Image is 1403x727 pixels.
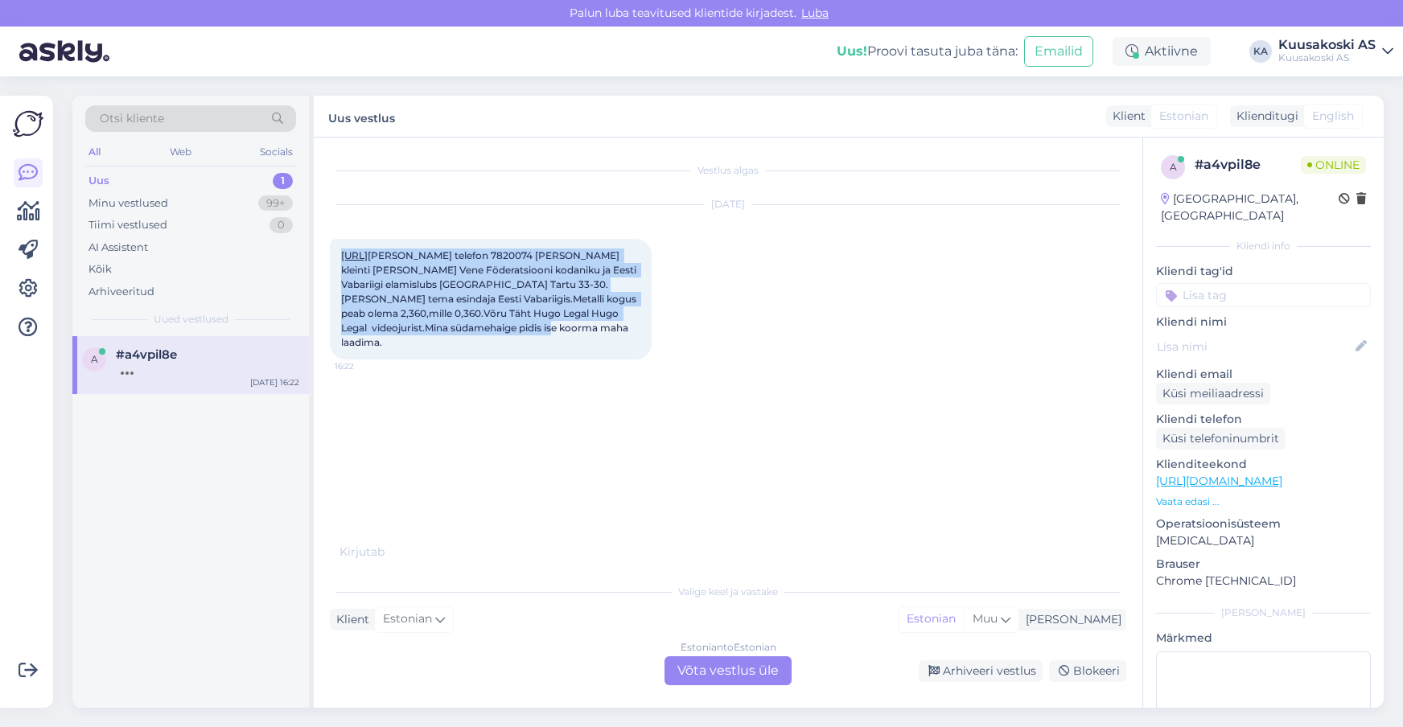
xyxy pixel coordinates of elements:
[85,142,104,162] div: All
[269,217,293,233] div: 0
[88,195,168,212] div: Minu vestlused
[1156,366,1371,383] p: Kliendi email
[1156,383,1270,405] div: Küsi meiliaadressi
[330,585,1126,599] div: Valige keel ja vastake
[88,217,167,233] div: Tiimi vestlused
[1156,606,1371,620] div: [PERSON_NAME]
[13,109,43,139] img: Askly Logo
[328,105,395,127] label: Uus vestlus
[100,110,164,127] span: Otsi kliente
[837,43,867,59] b: Uus!
[1230,108,1298,125] div: Klienditugi
[1278,51,1376,64] div: Kuusakoski AS
[385,544,387,559] span: .
[1249,40,1272,63] div: KA
[1159,108,1208,125] span: Estonian
[88,284,154,300] div: Arhiveeritud
[330,544,1126,561] div: Kirjutab
[1170,161,1177,173] span: a
[330,611,369,628] div: Klient
[1156,556,1371,573] p: Brauser
[250,376,299,388] div: [DATE] 16:22
[88,261,112,277] div: Kõik
[899,607,964,631] div: Estonian
[1156,474,1282,488] a: [URL][DOMAIN_NAME]
[1049,660,1126,682] div: Blokeeri
[1156,239,1371,253] div: Kliendi info
[88,240,148,256] div: AI Assistent
[1156,283,1371,307] input: Lisa tag
[88,173,109,189] div: Uus
[1156,456,1371,473] p: Klienditeekond
[1312,108,1354,125] span: English
[91,353,98,365] span: a
[1113,37,1211,66] div: Aktiivne
[837,42,1018,61] div: Proovi tasuta juba täna:
[681,640,776,655] div: Estonian to Estonian
[919,660,1043,682] div: Arhiveeri vestlus
[1278,39,1393,64] a: Kuusakoski ASKuusakoski AS
[167,142,195,162] div: Web
[330,163,1126,178] div: Vestlus algas
[1156,495,1371,509] p: Vaata edasi ...
[1156,532,1371,549] p: [MEDICAL_DATA]
[335,360,395,372] span: 16:22
[1156,411,1371,428] p: Kliendi telefon
[330,197,1126,212] div: [DATE]
[383,610,432,628] span: Estonian
[1157,338,1352,355] input: Lisa nimi
[1195,155,1301,175] div: # a4vpil8e
[664,656,792,685] div: Võta vestlus üle
[1156,314,1371,331] p: Kliendi nimi
[1156,573,1371,589] p: Chrome [TECHNICAL_ID]
[341,249,368,261] a: [URL]
[1156,263,1371,280] p: Kliendi tag'id
[116,347,177,362] span: #a4vpil8e
[154,312,228,327] span: Uued vestlused
[1161,191,1339,224] div: [GEOGRAPHIC_DATA], [GEOGRAPHIC_DATA]
[1301,156,1366,174] span: Online
[796,6,833,20] span: Luba
[273,173,293,189] div: 1
[973,611,998,626] span: Muu
[258,195,293,212] div: 99+
[1019,611,1121,628] div: [PERSON_NAME]
[341,249,639,348] span: [PERSON_NAME] telefon 7820074 [PERSON_NAME] kleinti [PERSON_NAME] Vene Föderatsiooni kodaniku ja ...
[1106,108,1146,125] div: Klient
[1278,39,1376,51] div: Kuusakoski AS
[1024,36,1093,67] button: Emailid
[1156,630,1371,647] p: Märkmed
[1156,428,1286,450] div: Küsi telefoninumbrit
[257,142,296,162] div: Socials
[1156,515,1371,532] p: Operatsioonisüsteem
